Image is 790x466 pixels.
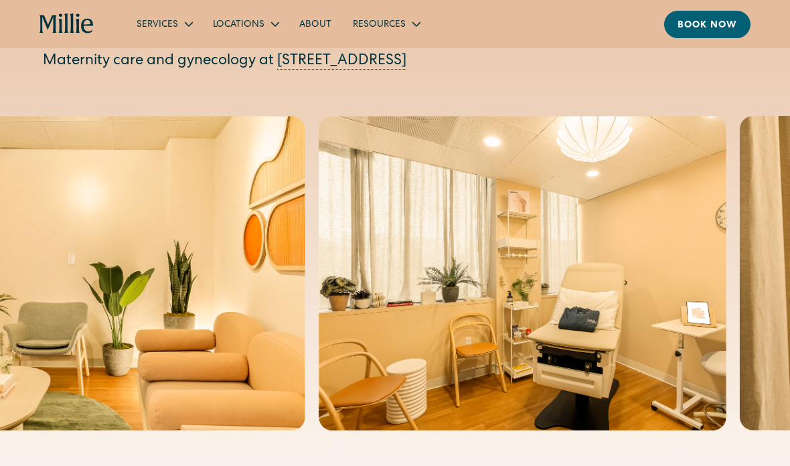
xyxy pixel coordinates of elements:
div: Locations [202,13,289,35]
div: Services [137,18,178,32]
a: home [39,13,94,35]
a: About [289,13,342,35]
div: Book now [678,19,737,33]
a: Book now [664,11,750,38]
div: Locations [213,18,264,32]
div: Services [126,13,202,35]
div: Resources [342,13,430,35]
div: Resources [353,18,406,32]
p: Maternity care and gynecology at [43,51,747,73]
